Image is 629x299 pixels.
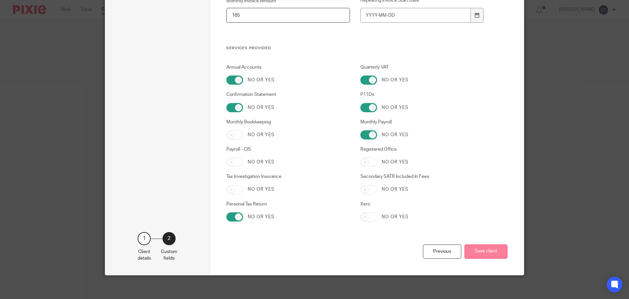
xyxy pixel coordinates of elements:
label: No or yes [248,132,275,138]
label: Monthly Payroll [360,119,484,125]
label: No or yes [382,132,409,138]
label: No or yes [248,214,275,220]
label: No or yes [382,77,409,83]
h3: Services Provided [226,46,484,51]
button: Save client [465,245,507,259]
div: 1 [138,232,151,245]
label: No or yes [248,77,275,83]
p: Client details [138,248,151,262]
label: Tax Investigation Insurance [226,173,350,180]
p: Custom fields [161,248,177,262]
label: Personal Tax Return [226,201,350,207]
label: Monthly Bookkeeping [226,119,350,125]
label: Payroll - CIS [226,146,350,153]
label: Confirmation Statement [226,91,350,98]
label: Xero [360,201,484,207]
label: No or yes [382,214,409,220]
label: No or yes [248,104,275,111]
label: No or yes [248,159,275,165]
label: Secondary SATR Included In Fees [360,173,484,180]
label: No or yes [248,186,275,193]
label: Annual Accounts [226,64,350,71]
label: No or yes [382,104,409,111]
div: Previous [423,245,461,259]
label: P11Ds [360,91,484,98]
label: Quarterly VAT [360,64,484,71]
div: 2 [162,232,176,245]
label: No or yes [382,159,409,165]
label: Registered Office [360,146,484,153]
label: No or yes [382,186,409,193]
input: YYYY-MM-DD [360,8,471,23]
